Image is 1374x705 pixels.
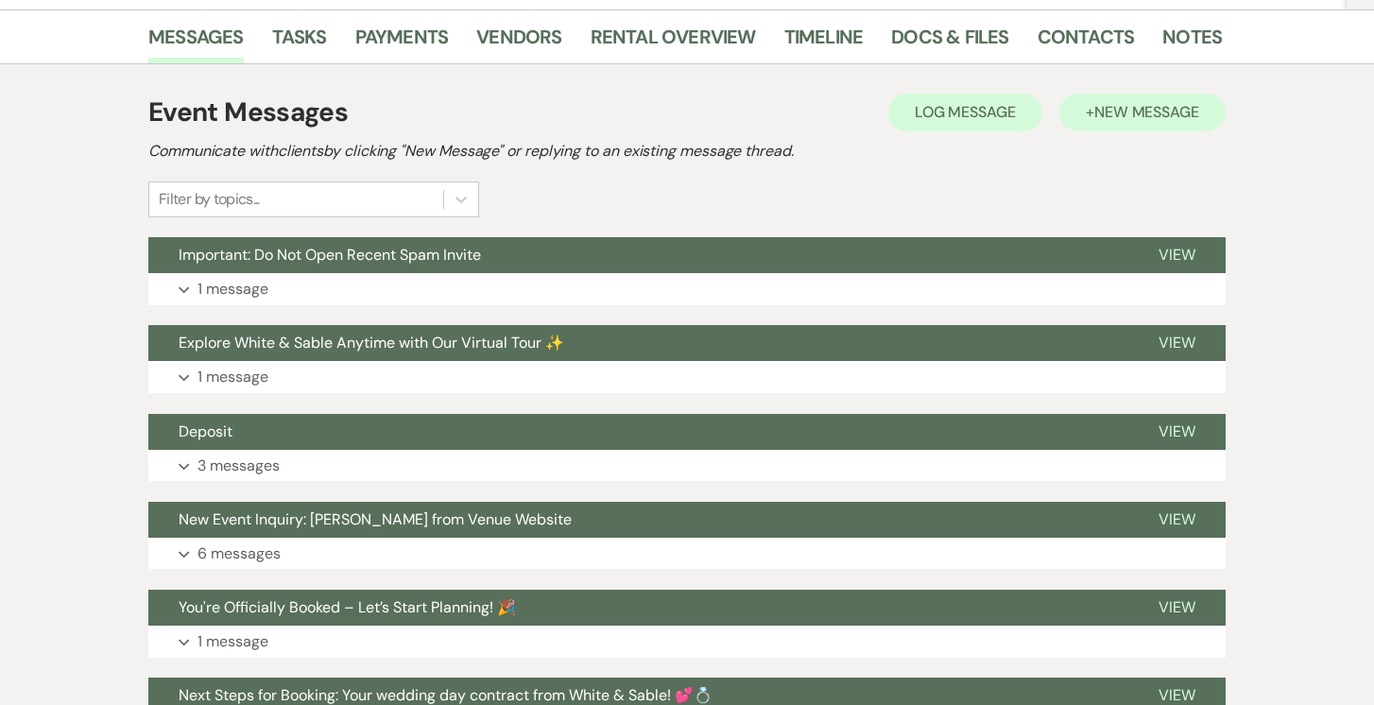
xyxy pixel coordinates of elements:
[148,538,1226,570] button: 6 messages
[1159,685,1195,705] span: View
[1128,590,1226,626] button: View
[1159,421,1195,441] span: View
[1159,333,1195,352] span: View
[148,237,1128,273] button: Important: Do Not Open Recent Spam Invite
[891,22,1008,63] a: Docs & Files
[198,629,268,654] p: 1 message
[591,22,756,63] a: Rental Overview
[179,333,564,352] span: Explore White & Sable Anytime with Our Virtual Tour ✨
[198,365,268,389] p: 1 message
[148,414,1128,450] button: Deposit
[1128,325,1226,361] button: View
[1162,22,1222,63] a: Notes
[179,421,232,441] span: Deposit
[198,277,268,301] p: 1 message
[272,22,327,63] a: Tasks
[148,502,1128,538] button: New Event Inquiry: [PERSON_NAME] from Venue Website
[148,93,348,132] h1: Event Messages
[915,102,1016,122] span: Log Message
[355,22,449,63] a: Payments
[179,685,713,705] span: Next Steps for Booking: Your wedding day contract from White & Sable! 💕💍
[148,361,1226,393] button: 1 message
[1159,245,1195,265] span: View
[198,454,280,478] p: 3 messages
[148,450,1226,482] button: 3 messages
[179,509,572,529] span: New Event Inquiry: [PERSON_NAME] from Venue Website
[148,590,1128,626] button: You're Officially Booked – Let’s Start Planning! 🎉
[179,245,481,265] span: Important: Do Not Open Recent Spam Invite
[1159,509,1195,529] span: View
[148,325,1128,361] button: Explore White & Sable Anytime with Our Virtual Tour ✨
[159,188,260,211] div: Filter by topics...
[1128,414,1226,450] button: View
[1038,22,1135,63] a: Contacts
[476,22,561,63] a: Vendors
[1094,102,1199,122] span: New Message
[148,22,244,63] a: Messages
[179,597,516,617] span: You're Officially Booked – Let’s Start Planning! 🎉
[1059,94,1226,131] button: +New Message
[784,22,864,63] a: Timeline
[148,273,1226,305] button: 1 message
[1159,597,1195,617] span: View
[888,94,1042,131] button: Log Message
[148,140,1226,163] h2: Communicate with clients by clicking "New Message" or replying to an existing message thread.
[148,626,1226,658] button: 1 message
[1128,502,1226,538] button: View
[198,542,281,566] p: 6 messages
[1128,237,1226,273] button: View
